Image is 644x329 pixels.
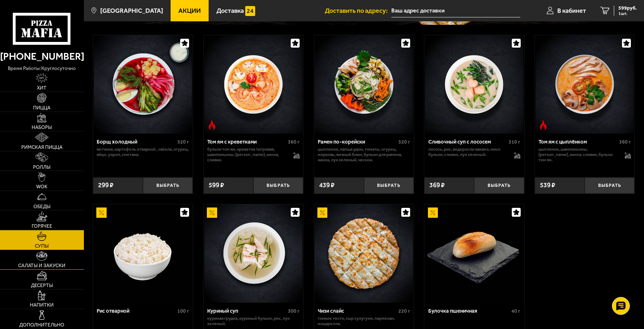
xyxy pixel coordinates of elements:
[425,35,524,134] img: Сливочный суп с лососем
[32,125,52,130] span: Наборы
[364,177,414,194] button: Выбрать
[94,204,192,303] img: Рис отварной
[538,139,617,145] div: Том ям с цыплёнком
[318,147,410,163] p: цыпленок, лапша удон, томаты, огурец, морковь, яичный блин, бульон для рамена, кинза, лук зеленый...
[204,204,303,303] a: АкционныйКуриный суп
[96,207,106,217] img: Акционный
[318,308,397,314] div: Чизи слайс
[314,204,414,303] a: АкционныйЧизи слайс
[100,7,163,14] span: [GEOGRAPHIC_DATA]
[97,139,176,145] div: Борщ холодный
[425,204,524,303] img: Булочка пшеничная
[538,120,548,130] img: Острое блюдо
[204,35,303,134] a: Острое блюдоТом ям с креветками
[391,4,520,17] input: Ваш адрес доставки
[97,308,176,314] div: Рис отварной
[288,308,300,314] span: 300 г
[33,204,50,209] span: Обеды
[317,207,327,217] img: Акционный
[536,35,634,134] img: Том ям с цыплёнком
[143,177,193,194] button: Выбрать
[207,147,286,163] p: бульон том ям, креветка тигровая, шампиньоны, [PERSON_NAME], кинза, сливки.
[204,35,303,134] img: Том ям с креветками
[428,207,438,217] img: Акционный
[207,316,300,327] p: куриная грудка, куриный бульон, рис, лук зеленый.
[207,207,217,217] img: Акционный
[315,35,413,134] img: Рамен по-корейски
[93,35,193,134] a: Борщ холодный
[207,139,286,145] div: Том ям с креветками
[36,184,47,189] span: WOK
[318,139,397,145] div: Рамен по-корейски
[288,139,300,145] span: 360 г
[585,177,634,194] button: Выбрать
[315,204,413,303] img: Чизи слайс
[19,323,64,328] span: Дополнительно
[428,308,510,314] div: Булочка пшеничная
[204,204,303,303] img: Куриный суп
[318,316,410,327] p: тонкое тесто, сыр сулугуни, пармезан, моцарелла.
[428,139,507,145] div: Сливочный суп с лососем
[474,177,524,194] button: Выбрать
[33,165,50,170] span: Роллы
[618,6,637,11] span: 599 руб.
[93,204,193,303] a: АкционныйРис отварной
[245,6,255,16] img: 15daf4d41897b9f0e9f617042186c801.svg
[207,120,217,130] img: Острое блюдо
[429,182,445,189] span: 369 ₽
[424,204,524,303] a: АкционныйБулочка пшеничная
[33,106,50,110] span: Пицца
[177,308,189,314] span: 100 г
[253,177,303,194] button: Выбрать
[32,224,52,229] span: Горячее
[325,7,391,14] span: Доставить по адресу:
[509,139,520,145] span: 310 г
[37,86,47,91] span: Хит
[177,139,189,145] span: 320 г
[178,7,201,14] span: Акции
[30,303,54,308] span: Напитки
[391,4,520,17] span: улица Стахановцев, 17
[216,7,244,14] span: Доставка
[97,147,189,157] p: ветчина, картофель отварной , свёкла, огурец, яйцо, укроп, сметана.
[398,139,410,145] span: 520 г
[535,35,634,134] a: Острое блюдоТом ям с цыплёнком
[398,308,410,314] span: 220 г
[207,308,286,314] div: Куриный суп
[511,308,520,314] span: 40 г
[428,147,508,157] p: лосось, рис, водоросли вакамэ, мисо бульон, сливки, лук зеленый.
[31,283,53,288] span: Десерты
[540,182,555,189] span: 539 ₽
[35,244,49,249] span: Супы
[557,7,586,14] span: В кабинет
[98,182,113,189] span: 299 ₽
[538,147,618,163] p: цыпленок, шампиньоны, [PERSON_NAME], кинза, сливки, бульон том ям.
[18,263,65,268] span: Салаты и закуски
[424,35,524,134] a: Сливочный суп с лососем
[209,182,224,189] span: 599 ₽
[319,182,334,189] span: 439 ₽
[94,35,192,134] img: Борщ холодный
[21,145,63,150] span: Римская пицца
[619,139,631,145] span: 360 г
[618,11,637,16] span: 1 шт.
